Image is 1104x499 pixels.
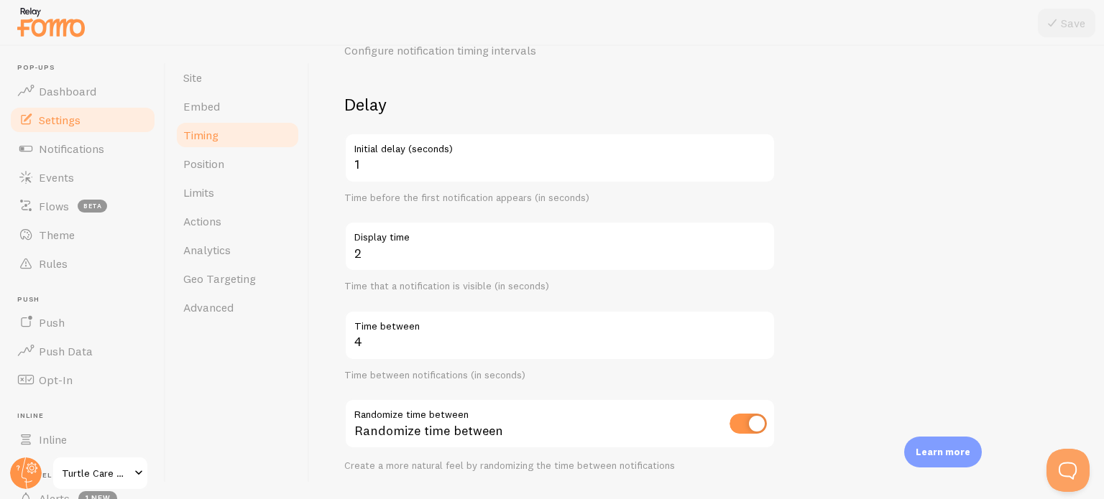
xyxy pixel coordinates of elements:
[39,315,65,330] span: Push
[9,308,157,337] a: Push
[344,310,776,335] label: Time between
[9,163,157,192] a: Events
[39,432,67,447] span: Inline
[39,344,93,358] span: Push Data
[175,92,300,121] a: Embed
[344,369,776,382] div: Time between notifications (in seconds)
[15,4,87,40] img: fomo-relay-logo-orange.svg
[344,133,776,157] label: Initial delay (seconds)
[39,170,74,185] span: Events
[175,235,300,264] a: Analytics
[175,293,300,322] a: Advanced
[9,337,157,365] a: Push Data
[183,243,231,257] span: Analytics
[39,228,75,242] span: Theme
[183,157,224,171] span: Position
[183,128,218,142] span: Timing
[344,221,776,246] label: Display time
[1046,449,1090,492] iframe: Help Scout Beacon - Open
[52,456,149,490] a: Turtle Care Guide
[183,271,256,286] span: Geo Targeting
[175,207,300,235] a: Actions
[9,220,157,249] a: Theme
[916,445,970,459] p: Learn more
[39,141,104,156] span: Notifications
[62,465,130,482] span: Turtle Care Guide
[9,106,157,134] a: Settings
[175,149,300,178] a: Position
[39,84,96,98] span: Dashboard
[344,192,776,205] div: Time before the first notification appears (in seconds)
[175,264,300,293] a: Geo Targeting
[9,249,157,278] a: Rules
[39,113,80,127] span: Settings
[183,99,220,113] span: Embed
[183,214,221,228] span: Actions
[344,93,776,116] h2: Delay
[183,185,214,200] span: Limits
[17,411,157,421] span: Inline
[9,192,157,220] a: Flows beta
[39,199,69,213] span: Flows
[78,200,107,213] span: beta
[904,437,982,467] div: Learn more
[344,460,776,472] div: Create a more natural feel by randomizing the time between notifications
[344,280,776,293] div: Time that a notification is visible (in seconds)
[9,134,157,163] a: Notifications
[17,63,157,73] span: Pop-ups
[183,300,234,314] span: Advanced
[183,70,202,85] span: Site
[17,295,157,304] span: Push
[9,425,157,454] a: Inline
[39,256,68,271] span: Rules
[175,178,300,207] a: Limits
[9,365,157,394] a: Opt-In
[344,398,776,451] div: Randomize time between
[175,63,300,92] a: Site
[344,42,689,59] p: Configure notification timing intervals
[39,373,73,387] span: Opt-In
[9,77,157,106] a: Dashboard
[175,121,300,149] a: Timing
